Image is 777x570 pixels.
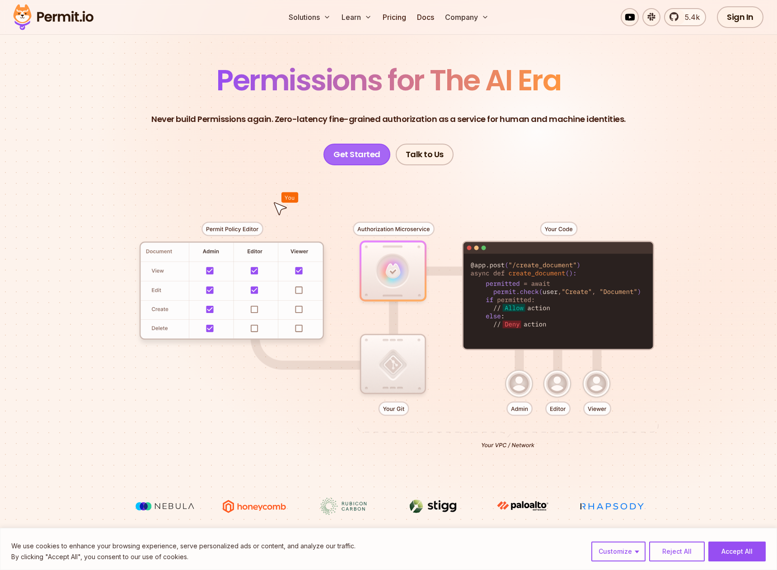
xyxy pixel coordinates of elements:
a: Pricing [379,8,410,26]
p: By clicking "Accept All", you consent to our use of cookies. [11,551,356,562]
span: 5.4k [679,12,700,23]
a: Talk to Us [396,144,454,165]
a: 5.4k [664,8,706,26]
img: Rubicon [310,498,378,515]
button: Solutions [285,8,334,26]
p: Never build Permissions again. Zero-latency fine-grained authorization as a service for human and... [151,113,626,126]
p: We use cookies to enhance your browsing experience, serve personalized ads or content, and analyz... [11,541,356,551]
button: Reject All [649,542,705,561]
button: Learn [338,8,375,26]
img: Permit logo [9,2,98,33]
button: Company [441,8,492,26]
button: Accept All [708,542,766,561]
img: Nebula [131,498,199,515]
a: Docs [413,8,438,26]
a: Sign In [717,6,763,28]
img: Stigg [399,498,467,515]
img: Honeycomb [220,498,288,515]
img: paloalto [489,498,557,514]
span: Permissions for The AI Era [216,60,561,100]
button: Customize [591,542,646,561]
a: Get Started [323,144,390,165]
img: Rhapsody Health [578,498,646,515]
